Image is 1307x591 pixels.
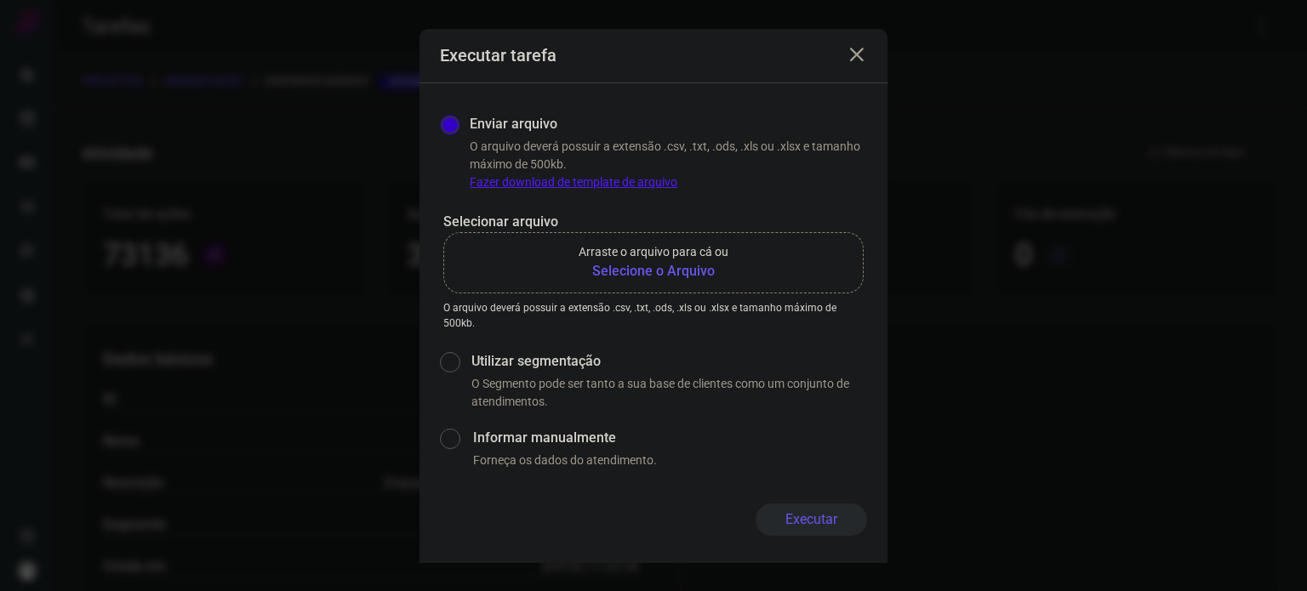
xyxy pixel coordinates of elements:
p: Forneça os dados do atendimento. [473,452,867,469]
label: Informar manualmente [473,428,867,448]
label: Enviar arquivo [470,114,557,134]
button: Executar [756,503,867,536]
p: O arquivo deverá possuir a extensão .csv, .txt, .ods, .xls ou .xlsx e tamanho máximo de 500kb. [443,300,864,331]
p: Arraste o arquivo para cá ou [579,243,728,261]
p: O arquivo deverá possuir a extensão .csv, .txt, .ods, .xls ou .xlsx e tamanho máximo de 500kb. [470,138,867,191]
p: Selecionar arquivo [443,212,864,232]
b: Selecione o Arquivo [579,261,728,281]
p: O Segmento pode ser tanto a sua base de clientes como um conjunto de atendimentos. [471,375,867,411]
h3: Executar tarefa [440,45,556,65]
label: Utilizar segmentação [471,351,867,372]
a: Fazer download de template de arquivo [470,175,677,189]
